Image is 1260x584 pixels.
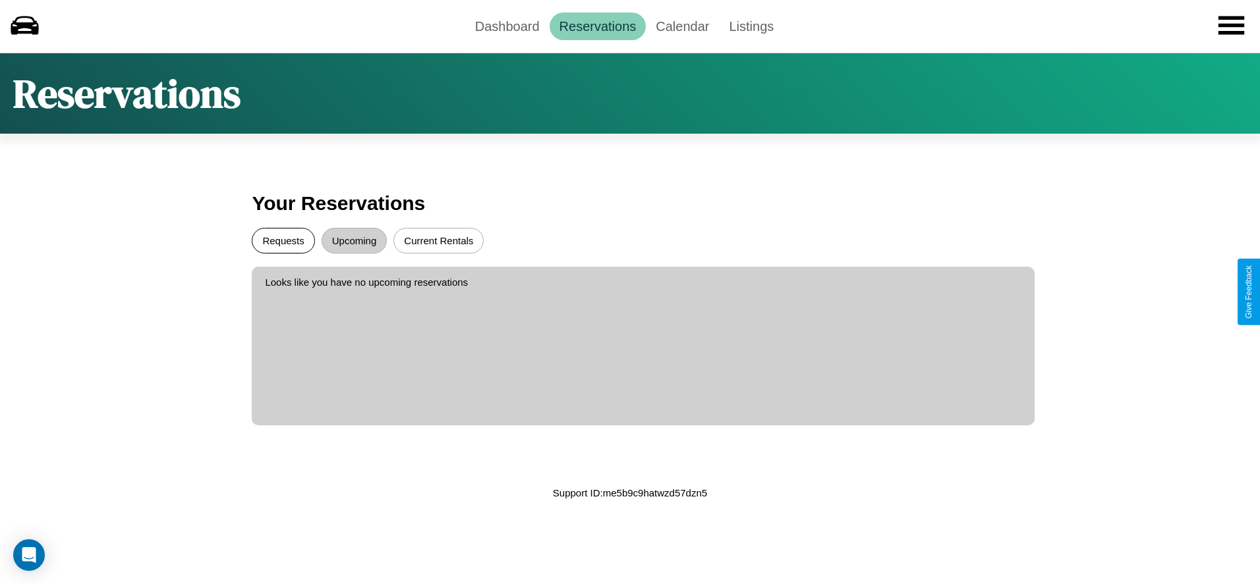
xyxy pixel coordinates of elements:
[252,186,1008,221] h3: Your Reservations
[719,13,784,40] a: Listings
[1244,265,1253,319] div: Give Feedback
[13,66,241,120] h1: Reservations
[252,228,314,253] button: Requests
[550,13,646,40] a: Reservations
[646,13,719,40] a: Calendar
[465,13,550,40] a: Dashboard
[322,228,387,253] button: Upcoming
[553,484,707,502] p: Support ID: me5b9c9hatwzd57dzn5
[393,228,484,253] button: Current Rentals
[13,539,45,571] div: Open Intercom Messenger
[265,273,1021,291] p: Looks like you have no upcoming reservations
